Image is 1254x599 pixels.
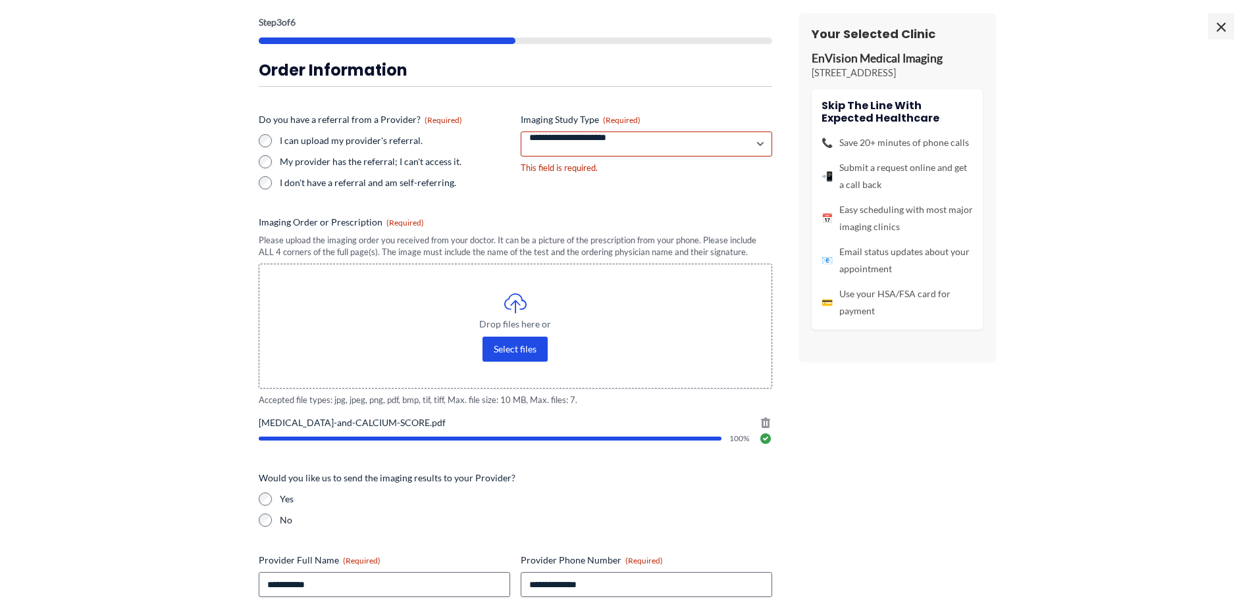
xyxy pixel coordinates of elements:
[729,435,751,443] span: 100%
[276,16,282,28] span: 3
[812,26,983,41] h3: Your Selected Clinic
[822,243,973,277] li: Email status updates about your appointment
[483,337,548,362] button: select files, imaging order or prescription (required)
[280,134,510,147] label: I can upload my provider's referral.
[521,162,772,174] div: This field is required.
[822,134,973,151] li: Save 20+ minutes of phone calls
[259,471,515,485] legend: Would you like us to send the imaging results to your Provider?
[812,51,983,66] p: EnVision Medical Imaging
[603,115,640,125] span: (Required)
[259,416,772,429] span: [MEDICAL_DATA]-and-CALCIUM-SCORE.pdf
[521,113,772,126] label: Imaging Study Type
[290,16,296,28] span: 6
[259,554,510,567] label: Provider Full Name
[822,252,833,269] span: 📧
[280,155,510,168] label: My provider has the referral; I can't access it.
[822,99,973,124] h4: Skip the line with Expected Healthcare
[822,201,973,235] li: Easy scheduling with most major imaging clinics
[625,556,663,565] span: (Required)
[259,216,772,229] label: Imaging Order or Prescription
[343,556,380,565] span: (Required)
[259,113,462,126] legend: Do you have a referral from a Provider?
[812,66,983,80] p: [STREET_ADDRESS]
[822,285,973,320] li: Use your HSA/FSA card for payment
[280,176,510,189] label: I don't have a referral and am self-referring.
[521,554,772,567] label: Provider Phone Number
[259,60,772,80] h3: Order Information
[822,159,973,193] li: Submit a request online and get a call back
[259,18,772,27] p: Step of
[280,492,772,506] label: Yes
[386,218,424,228] span: (Required)
[259,234,772,258] div: Please upload the imaging order you received from your doctor. It can be a picture of the prescri...
[1208,13,1234,39] span: ×
[259,394,772,406] span: Accepted file types: jpg, jpeg, png, pdf, bmp, tif, tiff, Max. file size: 10 MB, Max. files: 7.
[822,294,833,311] span: 💳
[280,514,772,527] label: No
[425,115,462,125] span: (Required)
[822,210,833,227] span: 📅
[822,168,833,185] span: 📲
[822,134,833,151] span: 📞
[286,320,745,329] span: Drop files here or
